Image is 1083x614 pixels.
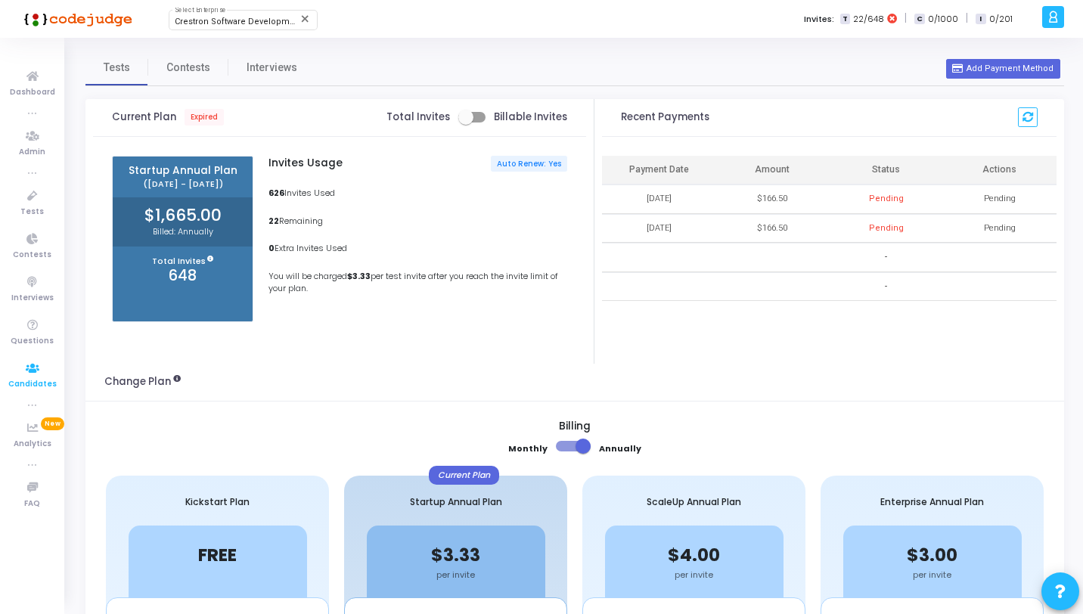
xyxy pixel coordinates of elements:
[386,111,450,123] span: Total Invites
[829,156,942,185] th: Status
[497,159,561,169] span: Auto Renew: Yes
[508,442,548,454] b: Monthly
[984,222,1016,235] span: Pending
[605,569,784,581] div: per invite
[976,14,985,25] span: I
[757,222,787,235] div: $166.50
[268,215,567,228] p: Remaining
[106,476,329,526] div: Kickstart Plan
[185,109,224,126] span: Expired
[112,109,224,126] span: Current Plan
[943,156,1057,185] th: Actions
[928,13,958,26] span: 0/1000
[757,193,787,206] div: $166.50
[984,193,1016,206] span: Pending
[804,13,834,26] label: Invites:
[299,13,312,25] mat-icon: Clear
[268,242,567,255] p: Extra Invites Used
[113,267,253,284] h3: 648
[914,14,924,25] span: C
[907,543,957,567] span: $3.00
[113,225,253,238] p: Billed: Annually
[268,270,567,295] p: You will be charged per test invite after you reach the invite limit of your plan.
[821,476,1044,526] div: Enterprise Annual Plan
[113,255,253,268] p: Total Invites
[268,157,343,170] h5: Invites Usage
[198,543,237,567] span: FREE
[869,222,904,235] div: Pending
[104,376,181,388] h3: Change Plan
[429,466,499,485] div: Current Plan
[113,206,253,225] h2: $1,665.00
[41,417,64,430] span: New
[869,193,904,206] div: Pending
[843,569,1022,581] div: per invite
[20,206,44,219] span: Tests
[247,60,297,76] span: Interviews
[121,165,244,178] span: Startup Annual Plan
[268,242,275,254] b: 0
[668,543,720,567] span: $4.00
[104,420,1045,433] h5: Billing
[268,187,567,200] p: Invites Used
[104,60,130,76] span: Tests
[715,156,829,185] th: Amount
[582,476,805,526] div: ScaleUp Annual Plan
[905,11,907,26] span: |
[853,13,884,26] span: 22/648
[344,476,567,526] div: Startup Annual Plan
[431,543,480,567] span: $3.33
[166,60,210,76] span: Contests
[840,14,850,25] span: T
[19,4,132,34] img: logo
[494,111,567,123] span: Billable Invites
[8,378,57,391] span: Candidates
[367,569,545,581] div: per invite
[621,111,709,123] h3: Recent Payments
[647,222,672,235] div: [DATE]
[14,438,51,451] span: Analytics
[19,146,45,159] span: Admin
[11,335,54,348] span: Questions
[885,281,887,293] span: -
[989,13,1013,26] span: 0/201
[13,249,51,262] span: Contests
[946,59,1060,79] button: Add Payment Method
[268,187,284,199] b: 626
[602,156,715,185] th: Payment Date
[11,292,54,305] span: Interviews
[24,498,40,510] span: FAQ
[121,179,244,189] span: ([DATE] - [DATE])
[347,270,371,282] b: $3.33
[966,11,968,26] span: |
[647,193,672,206] div: [DATE]
[268,215,279,227] b: 22
[10,86,55,99] span: Dashboard
[599,442,641,454] b: Annually
[885,251,887,264] span: -
[175,17,380,26] span: Crestron Software Development India Pvt. Ltd. (644)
